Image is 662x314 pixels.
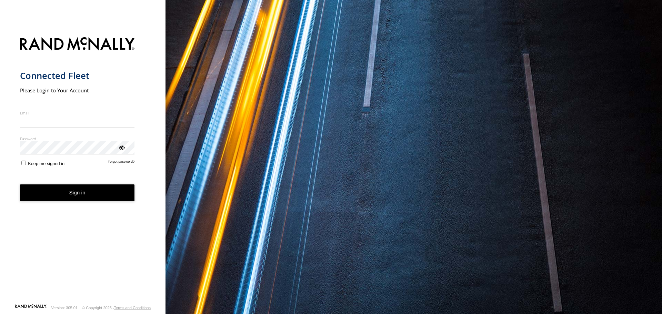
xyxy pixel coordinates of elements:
input: Keep me signed in [21,161,26,165]
h2: Please Login to Your Account [20,87,135,94]
div: © Copyright 2025 - [82,306,151,310]
a: Terms and Conditions [114,306,151,310]
span: Keep me signed in [28,161,64,166]
a: Forgot password? [108,160,135,166]
label: Password [20,136,135,141]
h1: Connected Fleet [20,70,135,81]
div: ViewPassword [118,144,125,151]
div: Version: 305.01 [51,306,78,310]
label: Email [20,110,135,115]
a: Visit our Website [15,304,47,311]
form: main [20,33,146,304]
button: Sign in [20,184,135,201]
img: Rand McNally [20,36,135,53]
